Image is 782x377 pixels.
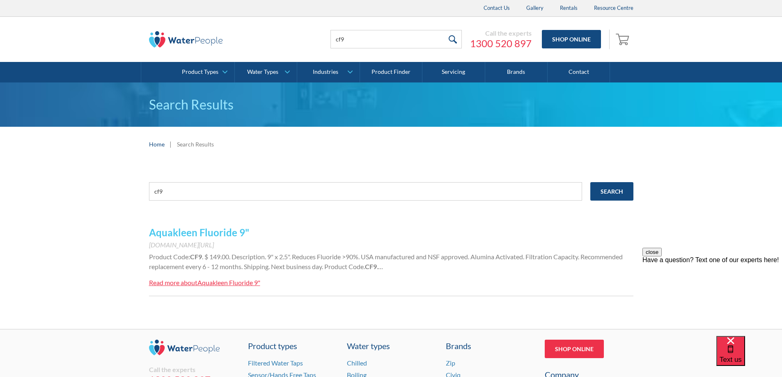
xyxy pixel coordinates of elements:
[182,69,218,75] div: Product Types
[642,248,782,346] iframe: podium webchat widget prompt
[446,340,534,352] div: Brands
[614,30,633,49] a: Open empty cart
[616,32,631,46] img: shopping cart
[248,340,337,352] a: Product types
[360,62,422,82] a: Product Finder
[542,30,601,48] a: Shop Online
[247,69,278,75] div: Water Types
[248,359,303,367] a: Filtered Water Taps
[190,253,202,260] strong: CF9
[313,69,338,75] div: Industries
[548,62,610,82] a: Contact
[470,29,532,37] div: Call the experts
[149,278,260,288] a: Read more aboutAquakleen Fluoride 9"
[149,140,165,149] a: Home
[422,62,485,82] a: Servicing
[149,366,238,374] div: Call the experts
[149,182,582,201] input: e.g. chilled water cooler
[169,139,173,149] div: |
[365,263,377,270] strong: CF9
[197,279,260,286] div: Aquakleen Fluoride 9"
[235,62,297,82] a: Water Types
[149,240,633,250] div: [DOMAIN_NAME][URL]
[172,62,234,82] a: Product Types
[378,263,383,270] span: …
[149,279,197,286] div: Read more about
[149,253,623,270] span: . $ 149.00. Description. 9" x 2.5". Reduces Fluoride >90%. USA manufactured and NSF approved. Alu...
[149,253,190,260] span: Product Code:
[149,95,633,114] h1: Search Results
[149,31,223,48] img: The Water People
[485,62,548,82] a: Brands
[716,336,782,377] iframe: podium webchat widget bubble
[330,30,462,48] input: Search products
[446,359,455,367] a: Zip
[470,37,532,50] a: 1300 520 897
[545,340,604,358] a: Shop Online
[377,263,378,270] span: .
[347,359,367,367] a: Chilled
[177,140,214,149] div: Search Results
[297,62,359,82] a: Industries
[347,340,436,352] a: Water types
[590,182,633,201] input: Search
[149,226,249,238] a: Aquakleen Fluoride 9"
